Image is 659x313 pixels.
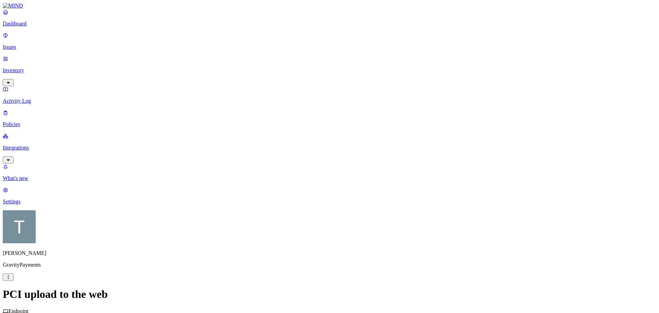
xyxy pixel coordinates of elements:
p: Issues [3,44,656,50]
p: Inventory [3,67,656,74]
a: Policies [3,110,656,127]
p: [PERSON_NAME] [3,250,656,256]
p: GravityPayments [3,262,656,268]
a: Dashboard [3,9,656,27]
p: Activity Log [3,98,656,104]
p: Policies [3,121,656,127]
img: Tim Rasmussen [3,210,36,243]
a: Settings [3,187,656,205]
a: Issues [3,32,656,50]
a: MIND [3,3,656,9]
h1: PCI upload to the web [3,288,656,301]
p: Integrations [3,145,656,151]
img: MIND [3,3,23,9]
a: Inventory [3,56,656,85]
p: Dashboard [3,21,656,27]
p: Settings [3,199,656,205]
a: Activity Log [3,86,656,104]
p: What's new [3,175,656,181]
a: Integrations [3,133,656,163]
a: What's new [3,164,656,181]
